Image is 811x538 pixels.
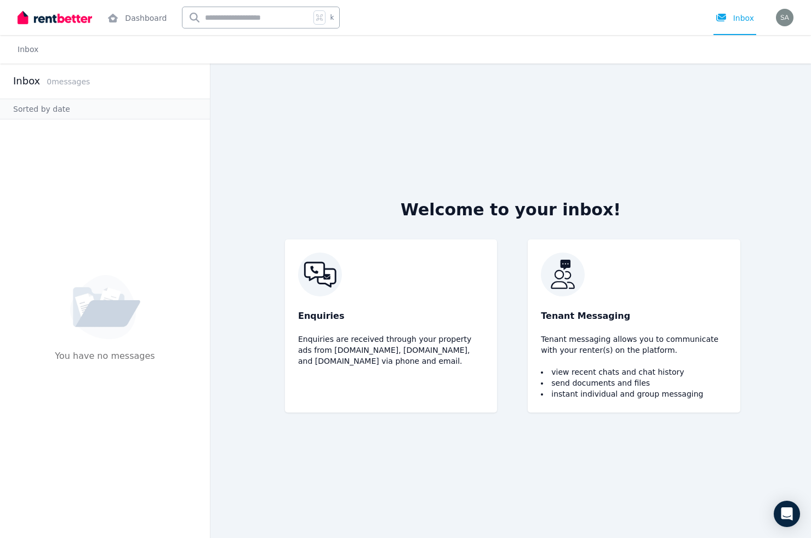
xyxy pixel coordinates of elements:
[541,253,727,296] img: RentBetter Inbox
[13,73,40,89] h2: Inbox
[18,9,92,26] img: RentBetter
[18,45,38,54] a: Inbox
[70,275,140,340] img: No Message Available
[541,388,727,399] li: instant individual and group messaging
[774,501,800,527] div: Open Intercom Messenger
[541,334,727,356] p: Tenant messaging allows you to communicate with your renter(s) on the platform.
[298,334,484,367] p: Enquiries are received through your property ads from [DOMAIN_NAME], [DOMAIN_NAME], and [DOMAIN_N...
[776,9,793,26] img: Sami Ede
[401,200,621,220] h2: Welcome to your inbox!
[716,13,754,24] div: Inbox
[47,77,90,86] span: 0 message s
[541,310,630,323] span: Tenant Messaging
[541,367,727,377] li: view recent chats and chat history
[541,377,727,388] li: send documents and files
[330,13,334,22] span: k
[298,253,484,296] img: RentBetter Inbox
[298,310,484,323] p: Enquiries
[55,350,155,382] p: You have no messages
